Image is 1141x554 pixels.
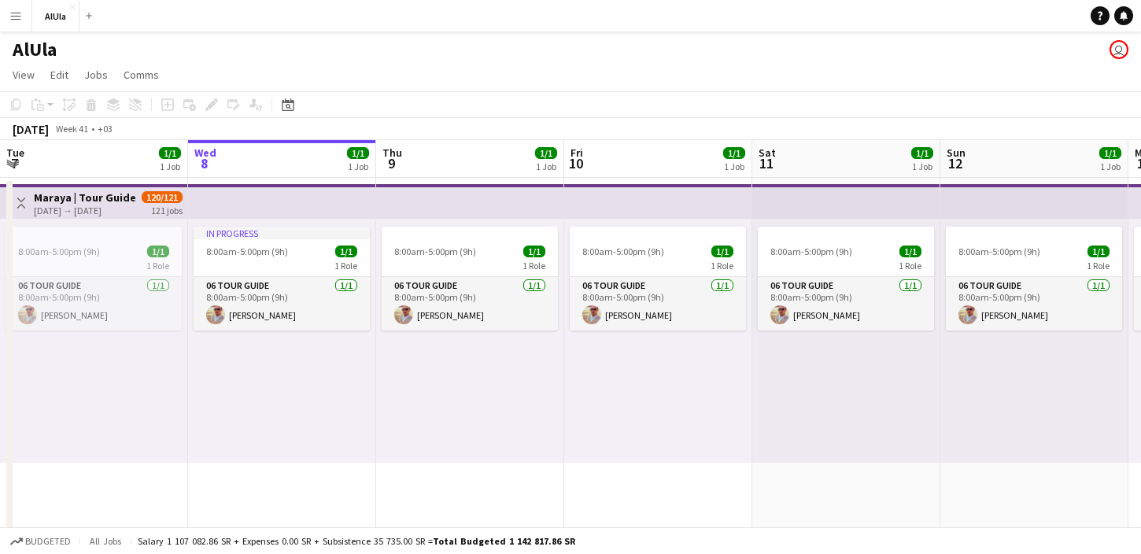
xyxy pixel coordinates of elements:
div: [DATE] → [DATE] [34,205,136,216]
span: 1/1 [523,246,545,257]
app-job-card: 8:00am-5:00pm (9h)1/11 Role06 Tour Guide1/18:00am-5:00pm (9h)[PERSON_NAME] [382,227,558,331]
app-card-role: 06 Tour Guide1/18:00am-5:00pm (9h)[PERSON_NAME] [946,277,1122,331]
span: Tue [6,146,24,160]
span: 8:00am-5:00pm (9h) [206,246,288,257]
span: 1 Role [146,260,169,271]
span: 1/1 [711,246,733,257]
div: 1 Job [348,161,368,172]
a: Jobs [78,65,114,85]
span: All jobs [87,535,124,547]
span: Jobs [84,68,108,82]
span: 7 [4,154,24,172]
span: Sun [947,146,966,160]
span: 1/1 [335,246,357,257]
span: 10 [568,154,583,172]
a: Edit [44,65,75,85]
span: Edit [50,68,68,82]
span: Fri [570,146,583,160]
span: 8:00am-5:00pm (9h) [958,246,1040,257]
div: 1 Job [1100,161,1121,172]
div: In progress [194,227,370,239]
button: AlUla [32,1,79,31]
span: Sat [759,146,776,160]
app-card-role: 06 Tour Guide1/18:00am-5:00pm (9h)[PERSON_NAME] [6,277,182,331]
span: 1 Role [711,260,733,271]
span: Total Budgeted 1 142 817.86 SR [433,535,575,547]
span: 1/1 [147,246,169,257]
span: Wed [194,146,216,160]
span: Thu [382,146,402,160]
span: 9 [380,154,402,172]
h1: AlUla [13,38,57,61]
span: 8:00am-5:00pm (9h) [18,246,100,257]
span: 8:00am-5:00pm (9h) [770,246,852,257]
div: Salary 1 107 082.86 SR + Expenses 0.00 SR + Subsistence 35 735.00 SR = [138,535,575,547]
app-job-card: 8:00am-5:00pm (9h)1/11 Role06 Tour Guide1/18:00am-5:00pm (9h)[PERSON_NAME] [6,227,182,331]
span: Budgeted [25,536,71,547]
span: Week 41 [52,123,91,135]
div: 1 Job [160,161,180,172]
span: 1/1 [1087,246,1110,257]
app-card-role: 06 Tour Guide1/18:00am-5:00pm (9h)[PERSON_NAME] [570,277,746,331]
span: 1 Role [1087,260,1110,271]
span: 1/1 [911,147,933,159]
a: View [6,65,41,85]
button: Budgeted [8,533,73,550]
span: 1/1 [1099,147,1121,159]
span: View [13,68,35,82]
div: +03 [98,123,113,135]
span: 11 [756,154,776,172]
span: 8:00am-5:00pm (9h) [394,246,476,257]
app-job-card: 8:00am-5:00pm (9h)1/11 Role06 Tour Guide1/18:00am-5:00pm (9h)[PERSON_NAME] [570,227,746,331]
span: 1 Role [522,260,545,271]
a: Comms [117,65,165,85]
span: 12 [944,154,966,172]
span: 8:00am-5:00pm (9h) [582,246,664,257]
span: 1/1 [347,147,369,159]
div: 1 Job [724,161,744,172]
app-card-role: 06 Tour Guide1/18:00am-5:00pm (9h)[PERSON_NAME] [194,277,370,331]
span: 8 [192,154,216,172]
app-job-card: 8:00am-5:00pm (9h)1/11 Role06 Tour Guide1/18:00am-5:00pm (9h)[PERSON_NAME] [946,227,1122,331]
div: 1 Job [536,161,556,172]
h3: Maraya | Tour Guide [34,190,136,205]
app-user-avatar: Hamdi Alanazi [1110,40,1128,59]
span: Comms [124,68,159,82]
app-card-role: 06 Tour Guide1/18:00am-5:00pm (9h)[PERSON_NAME] [382,277,558,331]
div: 121 jobs [151,203,183,216]
app-card-role: 06 Tour Guide1/18:00am-5:00pm (9h)[PERSON_NAME] [758,277,934,331]
span: 1/1 [723,147,745,159]
span: 1/1 [535,147,557,159]
div: [DATE] [13,121,49,137]
span: 1/1 [159,147,181,159]
span: 1 Role [899,260,921,271]
div: 1 Job [912,161,932,172]
app-job-card: In progress8:00am-5:00pm (9h)1/11 Role06 Tour Guide1/18:00am-5:00pm (9h)[PERSON_NAME] [194,227,370,331]
app-job-card: 8:00am-5:00pm (9h)1/11 Role06 Tour Guide1/18:00am-5:00pm (9h)[PERSON_NAME] [758,227,934,331]
span: 1/1 [899,246,921,257]
span: 120/121 [142,191,183,203]
span: 1 Role [334,260,357,271]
